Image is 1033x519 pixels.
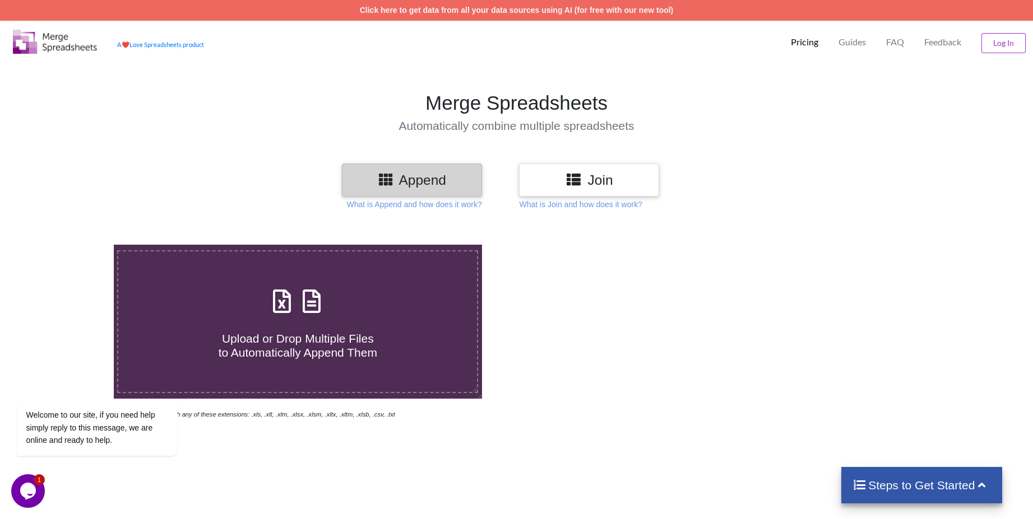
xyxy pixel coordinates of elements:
p: Pricing [791,36,818,48]
a: AheartLove Spreadsheets product [117,41,204,48]
h4: Steps to Get Started [853,478,991,492]
p: Guides [839,36,866,48]
iframe: chat widget [11,298,213,469]
img: Logo.png [13,30,97,54]
a: Click here to get data from all your data sources using AI (for free with our new tool) [360,6,674,15]
span: heart [122,41,129,48]
h3: Join [527,172,651,188]
span: Feedback [924,38,961,46]
span: Upload or Drop Multiple Files to Automatically Append Them [219,332,377,359]
p: What is Append and how does it work? [347,199,482,210]
button: Log In [981,33,1026,53]
p: What is Join and how does it work? [519,199,642,210]
p: FAQ [886,36,904,48]
h3: Append [350,172,474,188]
i: You can select files with any of these extensions: .xls, .xlt, .xlm, .xlsx, .xlsm, .xltx, .xltm, ... [114,411,395,418]
iframe: chat widget [11,474,47,508]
